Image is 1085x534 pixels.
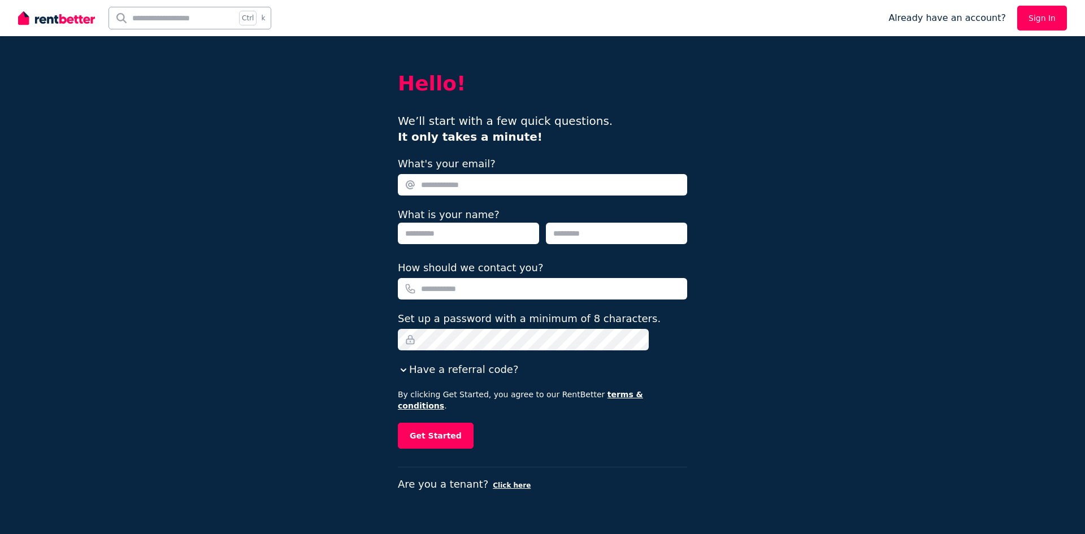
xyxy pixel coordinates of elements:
span: k [261,14,265,23]
h2: Hello! [398,72,687,95]
img: RentBetter [18,10,95,27]
label: What is your name? [398,209,500,220]
span: We’ll start with a few quick questions. [398,114,613,144]
p: By clicking Get Started, you agree to our RentBetter . [398,389,687,411]
b: It only takes a minute! [398,130,542,144]
label: How should we contact you? [398,260,544,276]
label: Set up a password with a minimum of 8 characters. [398,311,661,327]
p: Are you a tenant? [398,476,687,492]
label: What's your email? [398,156,496,172]
span: Already have an account? [888,11,1006,25]
button: Get Started [398,423,474,449]
button: Have a referral code? [398,362,518,377]
a: Sign In [1017,6,1067,31]
button: Click here [493,481,531,490]
span: Ctrl [239,11,257,25]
